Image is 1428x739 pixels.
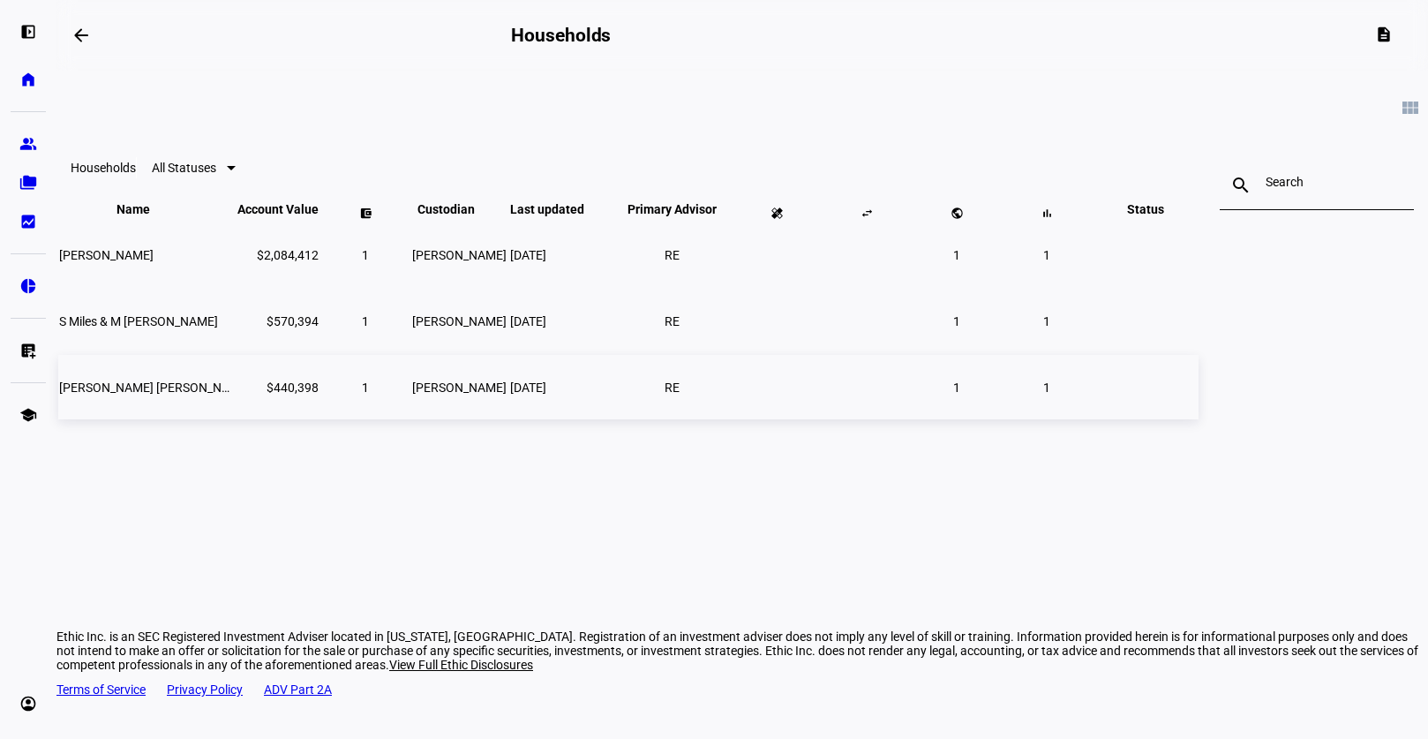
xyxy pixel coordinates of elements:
[412,314,507,328] span: [PERSON_NAME]
[412,248,507,262] span: [PERSON_NAME]
[19,23,37,41] eth-mat-symbol: left_panel_open
[657,372,688,403] li: RE
[1043,248,1050,262] span: 1
[19,135,37,153] eth-mat-symbol: group
[237,222,319,287] td: $2,084,412
[510,314,546,328] span: [DATE]
[657,239,688,271] li: RE
[59,314,218,328] span: S Miles & M Baer
[510,202,611,216] span: Last updated
[362,248,369,262] span: 1
[19,213,37,230] eth-mat-symbol: bid_landscape
[59,381,358,395] span: Melanie Sangita Subbiah & J Stevenson
[19,277,37,295] eth-mat-symbol: pie_chart
[237,355,319,419] td: $440,398
[1220,175,1262,196] mat-icon: search
[1400,97,1421,118] mat-icon: view_module
[56,630,1428,672] div: Ethic Inc. is an SEC Registered Investment Adviser located in [US_STATE], [GEOGRAPHIC_DATA]. Regi...
[56,682,146,697] a: Terms of Service
[1266,175,1368,189] input: Search
[389,658,533,672] span: View Full Ethic Disclosures
[19,406,37,424] eth-mat-symbol: school
[412,381,507,395] span: [PERSON_NAME]
[510,381,546,395] span: [DATE]
[362,314,369,328] span: 1
[237,202,319,216] span: Account Value
[19,71,37,88] eth-mat-symbol: home
[11,165,46,200] a: folder_copy
[167,682,243,697] a: Privacy Policy
[1114,202,1177,216] span: Status
[116,202,177,216] span: Name
[71,161,136,175] eth-data-table-title: Households
[417,202,501,216] span: Custodian
[1043,381,1050,395] span: 1
[510,248,546,262] span: [DATE]
[11,268,46,304] a: pie_chart
[1375,26,1393,43] mat-icon: description
[11,126,46,162] a: group
[71,25,92,46] mat-icon: arrow_backwards
[953,248,960,262] span: 1
[657,305,688,337] li: RE
[11,204,46,239] a: bid_landscape
[614,202,730,216] span: Primary Advisor
[237,289,319,353] td: $570,394
[11,62,46,97] a: home
[953,381,960,395] span: 1
[19,695,37,713] eth-mat-symbol: account_circle
[953,314,960,328] span: 1
[59,248,154,262] span: FRANCINE PHYLLIS BROWNELL
[511,25,611,46] h2: Households
[19,174,37,192] eth-mat-symbol: folder_copy
[264,682,332,697] a: ADV Part 2A
[19,342,37,359] eth-mat-symbol: list_alt_add
[152,161,216,175] span: All Statuses
[362,381,369,395] span: 1
[1043,314,1050,328] span: 1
